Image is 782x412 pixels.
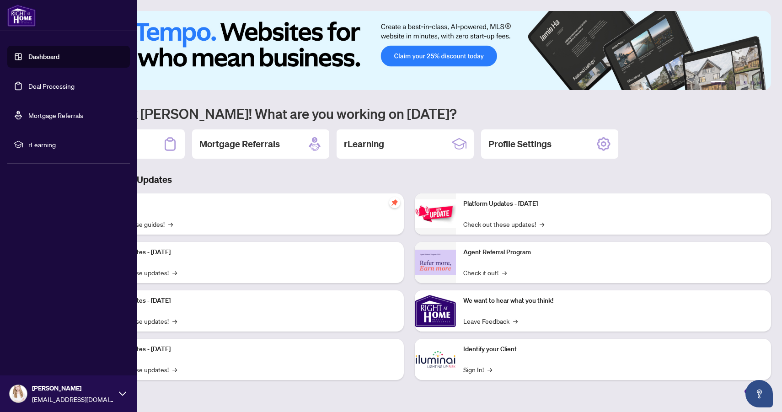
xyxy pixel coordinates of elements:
[415,339,456,380] img: Identify your Client
[711,81,725,85] button: 1
[415,290,456,332] img: We want to hear what you think!
[96,296,396,306] p: Platform Updates - [DATE]
[389,197,400,208] span: pushpin
[540,219,544,229] span: →
[28,139,123,150] span: rLearning
[513,316,518,326] span: →
[463,316,518,326] a: Leave Feedback→
[463,296,764,306] p: We want to hear what you think!
[172,364,177,375] span: →
[488,138,552,150] h2: Profile Settings
[28,53,59,61] a: Dashboard
[96,199,396,209] p: Self-Help
[28,111,83,119] a: Mortgage Referrals
[48,11,771,90] img: Slide 0
[32,383,114,393] span: [PERSON_NAME]
[745,380,773,407] button: Open asap
[48,105,771,122] h1: Welcome back [PERSON_NAME]! What are you working on [DATE]?
[744,81,747,85] button: 4
[96,344,396,354] p: Platform Updates - [DATE]
[10,385,27,402] img: Profile Icon
[463,344,764,354] p: Identify your Client
[28,82,75,90] a: Deal Processing
[736,81,740,85] button: 3
[172,316,177,326] span: →
[463,364,492,375] a: Sign In!→
[199,138,280,150] h2: Mortgage Referrals
[96,247,396,257] p: Platform Updates - [DATE]
[172,268,177,278] span: →
[463,268,507,278] a: Check it out!→
[7,5,36,27] img: logo
[463,199,764,209] p: Platform Updates - [DATE]
[487,364,492,375] span: →
[32,394,114,404] span: [EMAIL_ADDRESS][DOMAIN_NAME]
[463,219,544,229] a: Check out these updates!→
[729,81,733,85] button: 2
[415,199,456,228] img: Platform Updates - June 23, 2025
[168,219,173,229] span: →
[758,81,762,85] button: 6
[463,247,764,257] p: Agent Referral Program
[502,268,507,278] span: →
[48,173,771,186] h3: Brokerage & Industry Updates
[415,250,456,275] img: Agent Referral Program
[751,81,755,85] button: 5
[344,138,384,150] h2: rLearning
